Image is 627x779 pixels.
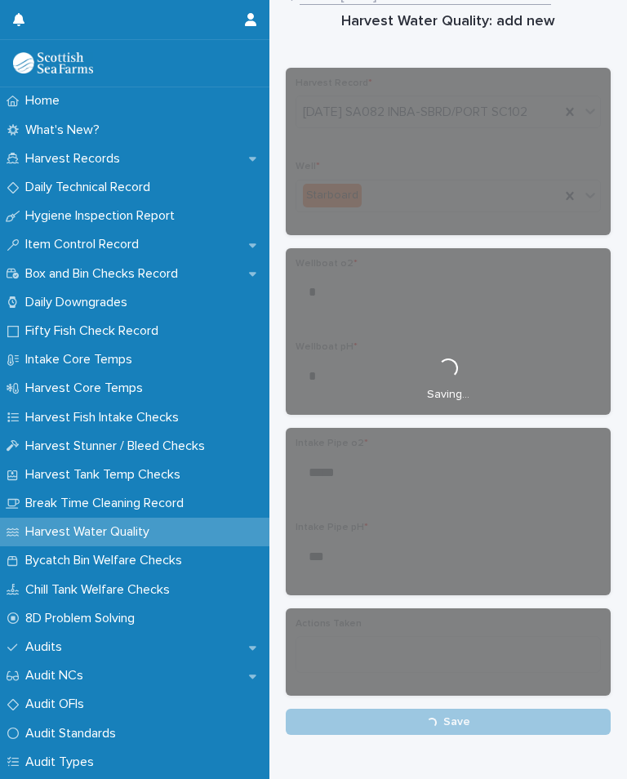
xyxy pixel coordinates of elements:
[19,553,195,568] p: Bycatch Bin Welfare Checks
[19,582,183,598] p: Chill Tank Welfare Checks
[19,697,97,712] p: Audit OFIs
[19,151,133,167] p: Harvest Records
[427,388,469,402] p: Saving…
[19,122,113,138] p: What's New?
[19,496,197,511] p: Break Time Cleaning Record
[19,611,148,626] p: 8D Problem Solving
[19,524,162,540] p: Harvest Water Quality
[19,467,193,483] p: Harvest Tank Temp Checks
[19,726,129,741] p: Audit Standards
[19,410,192,425] p: Harvest Fish Intake Checks
[19,93,73,109] p: Home
[19,639,75,655] p: Audits
[19,180,163,195] p: Daily Technical Record
[19,266,191,282] p: Box and Bin Checks Record
[19,208,188,224] p: Hygiene Inspection Report
[19,323,171,339] p: Fifty Fish Check Record
[286,12,611,32] h1: Harvest Water Quality: add new
[19,295,140,310] p: Daily Downgrades
[13,52,93,73] img: mMrefqRFQpe26GRNOUkG
[19,668,96,683] p: Audit NCs
[286,709,611,735] button: Save
[19,237,152,252] p: Item Control Record
[19,755,107,770] p: Audit Types
[19,438,218,454] p: Harvest Stunner / Bleed Checks
[443,716,470,728] span: Save
[19,381,156,396] p: Harvest Core Temps
[19,352,145,367] p: Intake Core Temps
